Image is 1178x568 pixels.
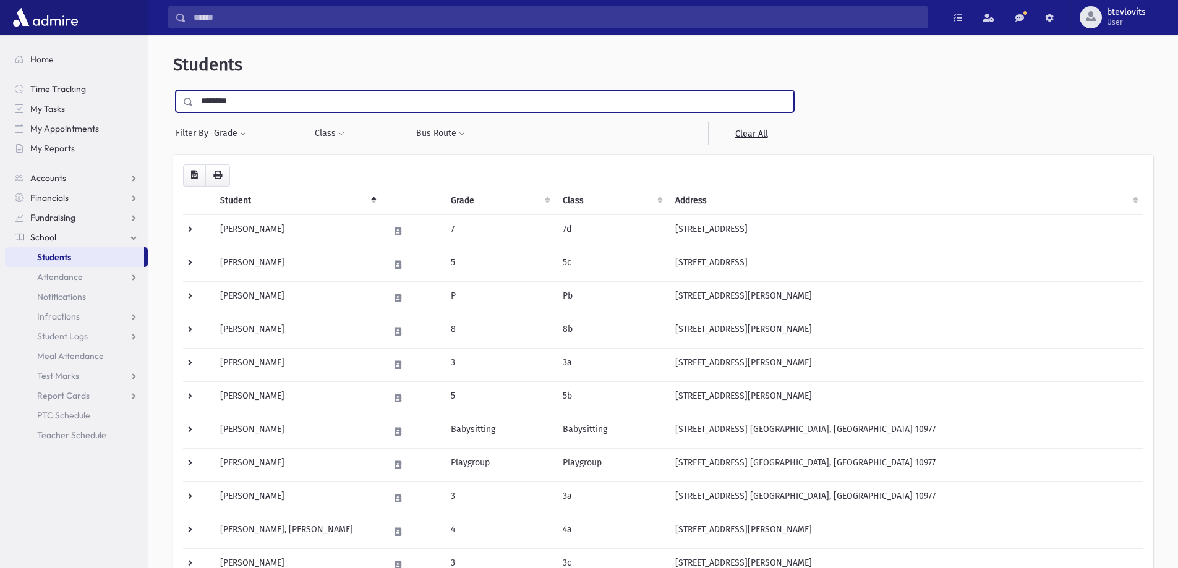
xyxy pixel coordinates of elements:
span: Home [30,54,54,65]
span: My Tasks [30,103,65,114]
a: Time Tracking [5,79,148,99]
a: Infractions [5,307,148,326]
span: My Appointments [30,123,99,134]
span: Notifications [37,291,86,302]
span: Test Marks [37,370,79,381]
span: Report Cards [37,390,90,401]
button: Bus Route [416,122,466,145]
a: Student Logs [5,326,148,346]
td: [PERSON_NAME] [213,248,382,281]
td: [PERSON_NAME] [213,214,382,248]
span: btevlovits [1107,7,1146,17]
span: Financials [30,192,69,203]
input: Search [186,6,928,28]
span: Students [173,54,242,75]
a: Attendance [5,267,148,287]
td: [PERSON_NAME] [213,315,382,348]
td: [PERSON_NAME] [213,415,382,448]
td: Babysitting [555,415,667,448]
td: [STREET_ADDRESS] [GEOGRAPHIC_DATA], [GEOGRAPHIC_DATA] 10977 [668,481,1143,515]
td: [STREET_ADDRESS][PERSON_NAME] [668,281,1143,315]
span: User [1107,17,1146,27]
button: CSV [183,164,206,187]
td: [PERSON_NAME] [213,448,382,481]
a: Fundraising [5,208,148,227]
a: School [5,227,148,247]
img: AdmirePro [10,5,81,30]
td: [PERSON_NAME] [213,281,382,315]
td: Babysitting [443,415,555,448]
a: Notifications [5,287,148,307]
span: School [30,232,56,243]
a: My Tasks [5,99,148,119]
th: Grade: activate to sort column ascending [443,187,555,215]
td: [STREET_ADDRESS] [668,214,1143,248]
td: 8b [555,315,667,348]
span: PTC Schedule [37,410,90,421]
td: [STREET_ADDRESS][PERSON_NAME] [668,381,1143,415]
span: Infractions [37,311,80,322]
span: Student Logs [37,331,88,342]
a: Meal Attendance [5,346,148,366]
td: 3a [555,481,667,515]
td: [STREET_ADDRESS] [GEOGRAPHIC_DATA], [GEOGRAPHIC_DATA] 10977 [668,448,1143,481]
th: Student: activate to sort column descending [213,187,382,215]
td: [PERSON_NAME] [213,348,382,381]
td: 5b [555,381,667,415]
th: Class: activate to sort column ascending [555,187,667,215]
td: [STREET_ADDRESS] [668,248,1143,281]
td: [PERSON_NAME], [PERSON_NAME] [213,515,382,548]
td: 3 [443,348,555,381]
td: [STREET_ADDRESS] [GEOGRAPHIC_DATA], [GEOGRAPHIC_DATA] 10977 [668,415,1143,448]
button: Grade [213,122,247,145]
a: Home [5,49,148,69]
span: Attendance [37,271,83,282]
td: 8 [443,315,555,348]
td: Pb [555,281,667,315]
td: [PERSON_NAME] [213,381,382,415]
a: Financials [5,188,148,208]
td: 3 [443,481,555,515]
span: Filter By [176,127,213,140]
a: Clear All [708,122,794,145]
td: [STREET_ADDRESS][PERSON_NAME] [668,315,1143,348]
a: Test Marks [5,366,148,386]
span: Students [37,252,71,263]
span: My Reports [30,143,75,154]
td: Playgroup [443,448,555,481]
td: P [443,281,555,315]
td: 7d [555,214,667,248]
a: PTC Schedule [5,405,148,425]
a: My Appointments [5,119,148,138]
td: [STREET_ADDRESS][PERSON_NAME] [668,515,1143,548]
span: Accounts [30,172,66,184]
td: 3a [555,348,667,381]
span: Teacher Schedule [37,430,106,441]
td: 4a [555,515,667,548]
span: Time Tracking [30,83,86,95]
a: Report Cards [5,386,148,405]
td: [STREET_ADDRESS][PERSON_NAME] [668,348,1143,381]
td: 5 [443,381,555,415]
button: Class [314,122,345,145]
a: Accounts [5,168,148,188]
td: [PERSON_NAME] [213,481,382,515]
td: 4 [443,515,555,548]
a: My Reports [5,138,148,158]
span: Fundraising [30,212,75,223]
td: 7 [443,214,555,248]
td: 5 [443,248,555,281]
span: Meal Attendance [37,350,104,362]
th: Address: activate to sort column ascending [668,187,1143,215]
td: 5c [555,248,667,281]
button: Print [205,164,230,187]
a: Teacher Schedule [5,425,148,445]
a: Students [5,247,144,267]
td: Playgroup [555,448,667,481]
